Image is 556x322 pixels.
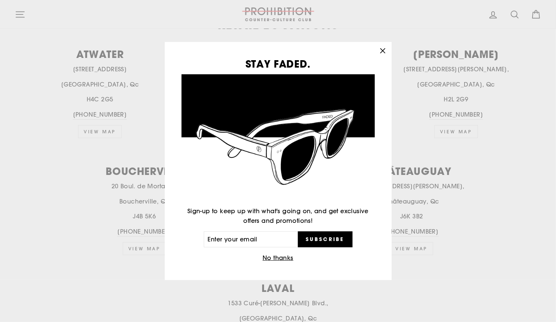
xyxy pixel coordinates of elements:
p: Sign-up to keep up with what's going on, and get exclusive offers and promotions! [181,206,375,225]
button: No thanks [260,253,296,263]
span: Subscribe [306,236,344,243]
button: Subscribe [298,231,352,248]
h3: STAY FADED. [181,59,375,69]
input: Enter your email [204,231,298,248]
